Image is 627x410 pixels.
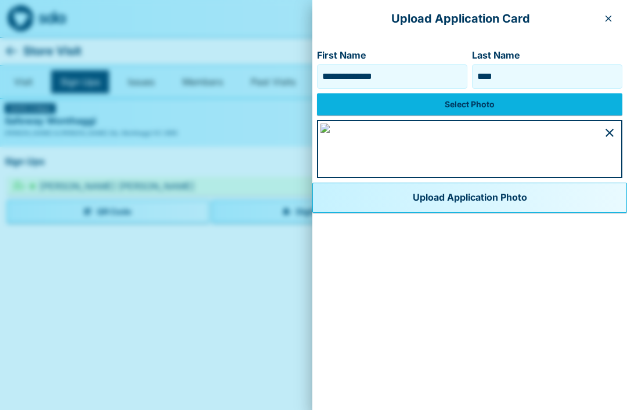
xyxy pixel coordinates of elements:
[320,124,330,133] img: 952a6dad-d0f1-494f-8cbb-0a519fbff3d8
[312,183,627,213] button: Upload Application Photo
[317,49,467,62] label: First Name
[472,49,622,62] label: Last Name
[322,9,599,28] p: Upload Application Card
[317,93,622,115] label: Select Photo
